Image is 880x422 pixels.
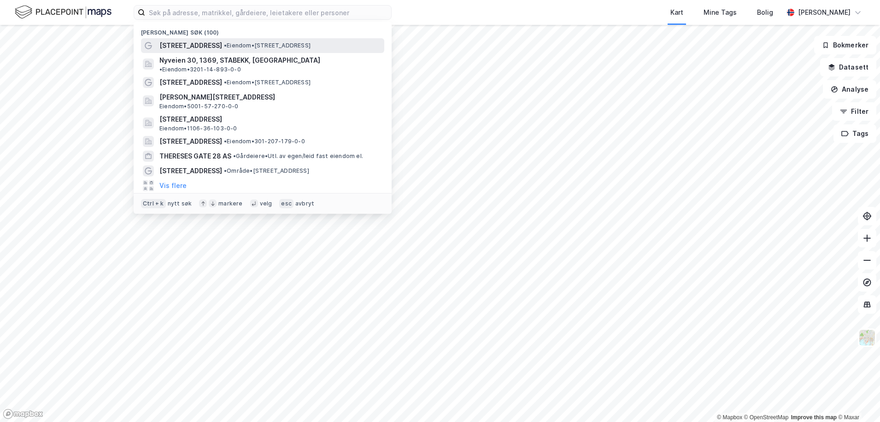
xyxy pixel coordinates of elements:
span: Eiendom • [STREET_ADDRESS] [224,79,311,86]
div: Kart [670,7,683,18]
div: Ctrl + k [141,199,166,208]
span: [STREET_ADDRESS] [159,136,222,147]
iframe: Chat Widget [834,378,880,422]
div: markere [218,200,242,207]
span: Gårdeiere • Utl. av egen/leid fast eiendom el. [233,152,363,160]
button: Filter [832,102,876,121]
div: esc [279,199,293,208]
span: Eiendom • 301-207-179-0-0 [224,138,305,145]
button: Analyse [823,80,876,99]
span: [STREET_ADDRESS] [159,114,381,125]
span: • [224,138,227,145]
span: [PERSON_NAME][STREET_ADDRESS] [159,92,381,103]
a: Improve this map [791,414,837,421]
div: [PERSON_NAME] [798,7,851,18]
div: Bolig [757,7,773,18]
a: Mapbox homepage [3,409,43,419]
button: Bokmerker [814,36,876,54]
div: Mine Tags [704,7,737,18]
div: velg [260,200,272,207]
span: • [233,152,236,159]
span: Eiendom • [STREET_ADDRESS] [224,42,311,49]
button: Vis flere [159,180,187,191]
button: Datasett [820,58,876,76]
img: Z [858,329,876,346]
div: [PERSON_NAME] søk (100) [134,22,392,38]
div: avbryt [295,200,314,207]
button: Tags [833,124,876,143]
span: • [224,42,227,49]
span: • [224,167,227,174]
span: [STREET_ADDRESS] [159,40,222,51]
span: • [224,79,227,86]
span: [STREET_ADDRESS] [159,77,222,88]
span: Eiendom • 3201-14-893-0-0 [159,66,241,73]
div: nytt søk [168,200,192,207]
a: Mapbox [717,414,742,421]
a: OpenStreetMap [744,414,789,421]
span: THERESES GATE 28 AS [159,151,231,162]
img: logo.f888ab2527a4732fd821a326f86c7f29.svg [15,4,111,20]
input: Søk på adresse, matrikkel, gårdeiere, leietakere eller personer [145,6,391,19]
span: Område • [STREET_ADDRESS] [224,167,309,175]
span: • [159,66,162,73]
span: [STREET_ADDRESS] [159,165,222,176]
span: Eiendom • 5001-57-270-0-0 [159,103,239,110]
span: Eiendom • 1106-36-103-0-0 [159,125,237,132]
span: Nyveien 30, 1369, STABEKK, [GEOGRAPHIC_DATA] [159,55,320,66]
